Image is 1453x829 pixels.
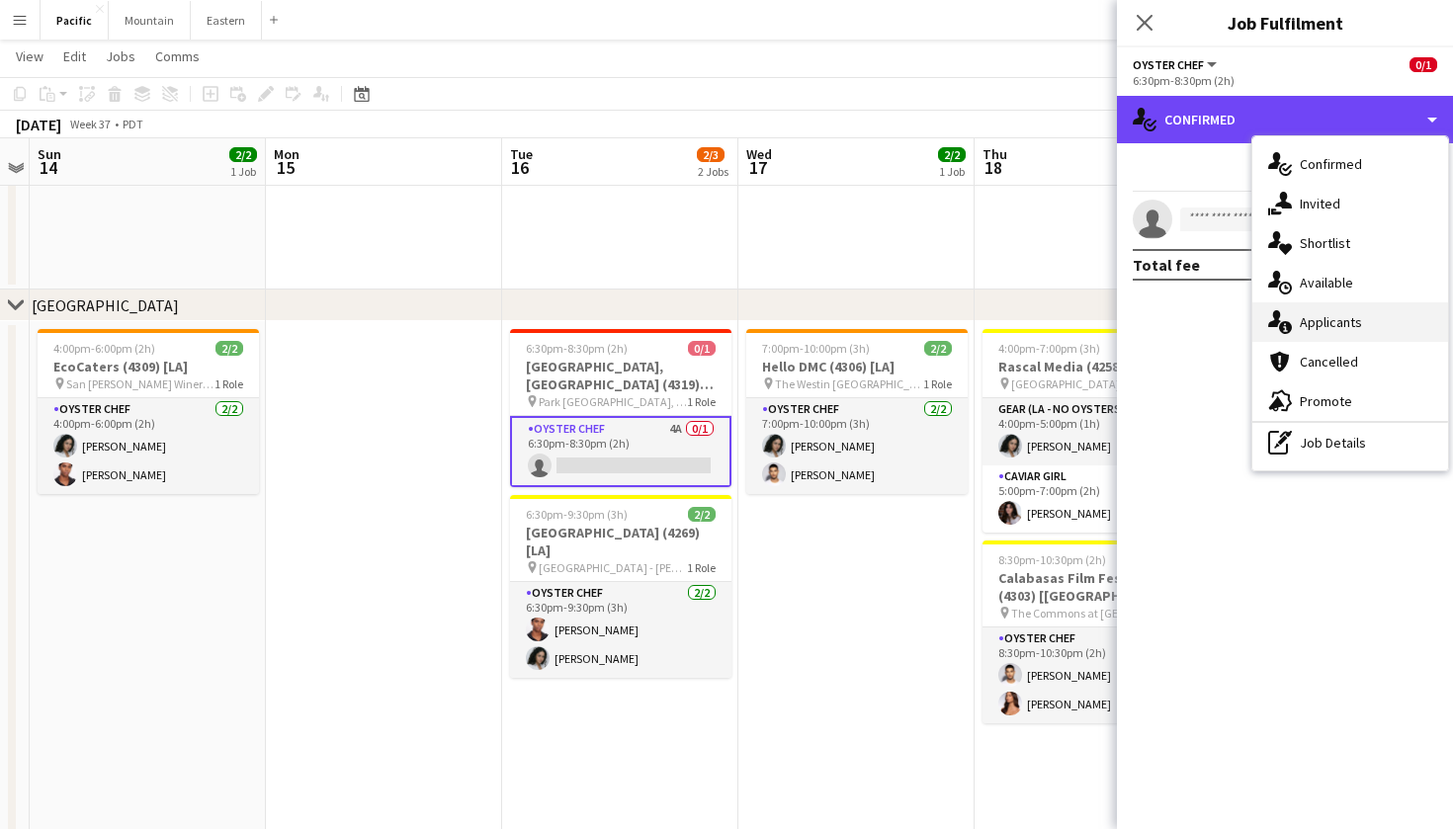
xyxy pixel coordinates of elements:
h3: Calabasas Film Festival (4303) [[GEOGRAPHIC_DATA]] [983,569,1204,605]
span: 8:30pm-10:30pm (2h) [998,552,1106,567]
span: 17 [743,156,772,179]
span: 4:00pm-7:00pm (3h) [998,341,1100,356]
app-job-card: 4:00pm-7:00pm (3h)2/2Rascal Media (4258) [LA] [GEOGRAPHIC_DATA] E2 RolesGear (LA - NO oysters)1/1... [983,329,1204,533]
span: Edit [63,47,86,65]
span: 18 [980,156,1007,179]
h3: [GEOGRAPHIC_DATA] (4269) [LA] [510,524,731,559]
div: 2 Jobs [698,164,728,179]
div: [DATE] [16,115,61,134]
h3: Job Fulfilment [1117,10,1453,36]
span: Invited [1300,195,1340,212]
span: 7:00pm-10:00pm (3h) [762,341,870,356]
span: Week 37 [65,117,115,131]
span: Promote [1300,392,1352,410]
h3: Hello DMC (4306) [LA] [746,358,968,375]
div: Confirmed [1117,96,1453,143]
a: Jobs [98,43,143,69]
span: [GEOGRAPHIC_DATA] - [PERSON_NAME] ([GEOGRAPHIC_DATA], [GEOGRAPHIC_DATA]) [539,560,687,575]
a: Comms [147,43,208,69]
button: Oyster Chef [1133,57,1220,72]
app-job-card: 6:30pm-9:30pm (3h)2/2[GEOGRAPHIC_DATA] (4269) [LA] [GEOGRAPHIC_DATA] - [PERSON_NAME] ([GEOGRAPHIC... [510,495,731,678]
div: 1 Job [230,164,256,179]
app-card-role: Oyster Chef2/26:30pm-9:30pm (3h)[PERSON_NAME][PERSON_NAME] [510,582,731,678]
span: Oyster Chef [1133,57,1204,72]
span: [GEOGRAPHIC_DATA] E [1011,376,1128,391]
span: 4:00pm-6:00pm (2h) [53,341,155,356]
span: 2/2 [938,147,966,162]
app-card-role: Oyster Chef2/27:00pm-10:00pm (3h)[PERSON_NAME][PERSON_NAME] [746,398,968,494]
span: Tue [510,145,533,163]
span: 6:30pm-9:30pm (3h) [526,507,628,522]
span: Available [1300,274,1353,291]
span: Sun [38,145,61,163]
span: 2/3 [697,147,725,162]
span: Mon [274,145,299,163]
span: View [16,47,43,65]
app-job-card: 8:30pm-10:30pm (2h)2/2Calabasas Film Festival (4303) [[GEOGRAPHIC_DATA]] The Commons at [GEOGRAPH... [983,540,1204,723]
span: 0/1 [688,341,716,356]
h3: Rascal Media (4258) [LA] [983,358,1204,375]
span: 0/1 [1410,57,1437,72]
button: Mountain [109,1,191,40]
span: Comms [155,47,200,65]
span: 1 Role [687,560,716,575]
h3: EcoCaters (4309) [LA] [38,358,259,375]
button: Eastern [191,1,262,40]
a: Edit [55,43,94,69]
app-job-card: 6:30pm-8:30pm (2h)0/1[GEOGRAPHIC_DATA], [GEOGRAPHIC_DATA] (4319) [LA] Park [GEOGRAPHIC_DATA], [GE... [510,329,731,487]
app-card-role: Oyster Chef2/24:00pm-6:00pm (2h)[PERSON_NAME][PERSON_NAME] [38,398,259,494]
span: The Westin [GEOGRAPHIC_DATA] ([GEOGRAPHIC_DATA], [GEOGRAPHIC_DATA]) [775,376,923,391]
span: 2/2 [229,147,257,162]
h3: [GEOGRAPHIC_DATA], [GEOGRAPHIC_DATA] (4319) [LA] [510,358,731,393]
app-card-role: Oyster Chef2/28:30pm-10:30pm (2h)[PERSON_NAME][PERSON_NAME] [983,627,1204,723]
div: PDT [123,117,143,131]
span: 1 Role [687,394,716,409]
a: View [8,43,51,69]
span: Confirmed [1300,155,1362,173]
div: 1 Job [939,164,965,179]
div: Job Details [1252,423,1448,462]
app-job-card: 4:00pm-6:00pm (2h)2/2EcoCaters (4309) [LA] San [PERSON_NAME] Winery ([GEOGRAPHIC_DATA], [GEOGRAPH... [38,329,259,494]
span: 1 Role [214,376,243,391]
span: Wed [746,145,772,163]
app-card-role: Gear (LA - NO oysters)1/14:00pm-5:00pm (1h)[PERSON_NAME] [983,398,1204,465]
button: Pacific [41,1,109,40]
div: Total fee [1133,255,1200,275]
span: The Commons at [GEOGRAPHIC_DATA] ([GEOGRAPHIC_DATA], [GEOGRAPHIC_DATA]) [1011,606,1159,621]
span: Thu [983,145,1007,163]
span: 1 Role [923,376,952,391]
span: 14 [35,156,61,179]
app-job-card: 7:00pm-10:00pm (3h)2/2Hello DMC (4306) [LA] The Westin [GEOGRAPHIC_DATA] ([GEOGRAPHIC_DATA], [GEO... [746,329,968,494]
span: 15 [271,156,299,179]
span: 2/2 [215,341,243,356]
span: Cancelled [1300,353,1358,371]
span: Jobs [106,47,135,65]
span: 2/2 [688,507,716,522]
span: San [PERSON_NAME] Winery ([GEOGRAPHIC_DATA], [GEOGRAPHIC_DATA]) [66,376,214,391]
span: Applicants [1300,313,1362,331]
app-card-role: Oyster Chef4A0/16:30pm-8:30pm (2h) [510,416,731,487]
span: 6:30pm-8:30pm (2h) [526,341,628,356]
span: 16 [507,156,533,179]
span: 2/2 [924,341,952,356]
div: 6:30pm-8:30pm (2h) [1133,73,1437,88]
span: Park [GEOGRAPHIC_DATA], [GEOGRAPHIC_DATA] ([GEOGRAPHIC_DATA], [GEOGRAPHIC_DATA]) [539,394,687,409]
span: Shortlist [1300,234,1350,252]
app-card-role: Caviar Girl1/15:00pm-7:00pm (2h)[PERSON_NAME] [983,465,1204,533]
div: [GEOGRAPHIC_DATA] [32,295,179,315]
